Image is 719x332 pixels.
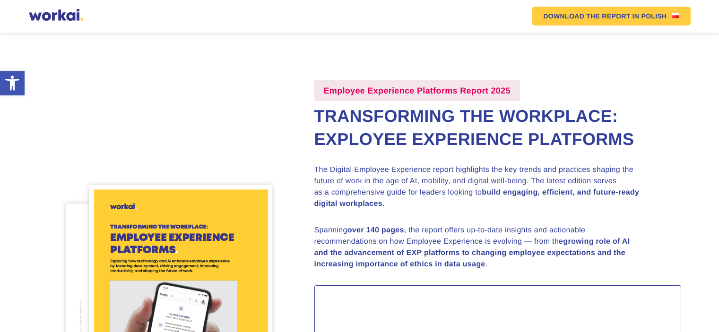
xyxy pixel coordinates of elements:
h2: Transforming the Workplace: Exployee Experience Platforms [314,105,681,151]
em: DOWNLOAD THE REPORT [543,13,630,19]
p: The Digital Employee Experience report highlights the key trends and practices shaping the future... [314,164,645,210]
strong: build engaging, efficient, and future-ready digital workplaces [314,188,640,208]
img: Polish flag [672,13,679,18]
a: DOWNLOAD THE REPORTIN POLISHPolish flag [532,7,690,26]
p: Spanning , the report offers up-to-date insights and actionable recommendations on how Employee E... [314,225,645,270]
label: Employee Experience Platforms Report 2025 [314,80,520,101]
strong: growing role of AI and the advancement of EXP platforms to changing employee expectations and the... [314,238,630,268]
strong: over 140 pages [347,226,404,234]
